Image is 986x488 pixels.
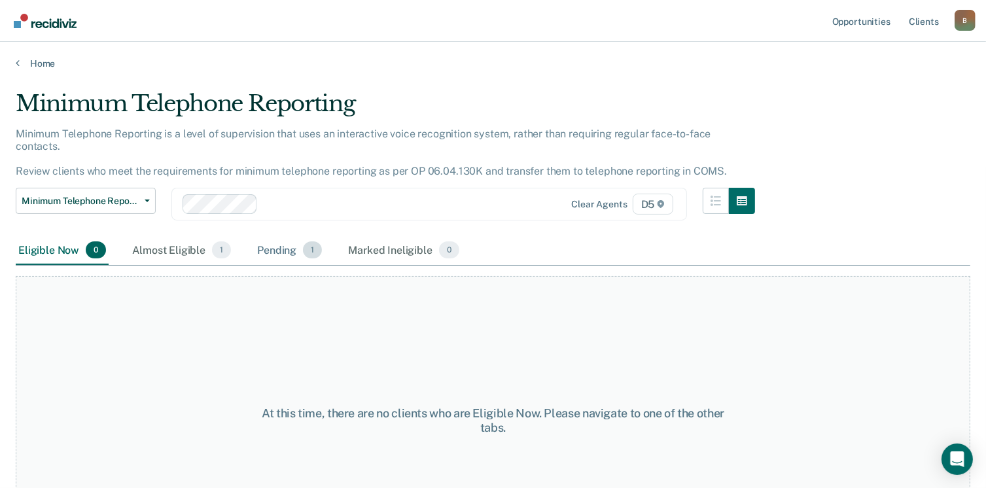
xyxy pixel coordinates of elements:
[633,194,674,215] span: D5
[86,241,106,258] span: 0
[303,241,322,258] span: 1
[14,14,77,28] img: Recidiviz
[942,444,973,475] div: Open Intercom Messenger
[955,10,976,31] div: B
[255,236,325,265] div: Pending1
[16,90,755,128] div: Minimum Telephone Reporting
[255,406,731,434] div: At this time, there are no clients who are Eligible Now. Please navigate to one of the other tabs.
[22,196,139,207] span: Minimum Telephone Reporting
[16,58,970,69] a: Home
[16,128,727,178] p: Minimum Telephone Reporting is a level of supervision that uses an interactive voice recognition ...
[439,241,459,258] span: 0
[16,188,156,214] button: Minimum Telephone Reporting
[571,199,627,210] div: Clear agents
[16,236,109,265] div: Eligible Now0
[955,10,976,31] button: Profile dropdown button
[212,241,231,258] span: 1
[130,236,234,265] div: Almost Eligible1
[345,236,462,265] div: Marked Ineligible0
